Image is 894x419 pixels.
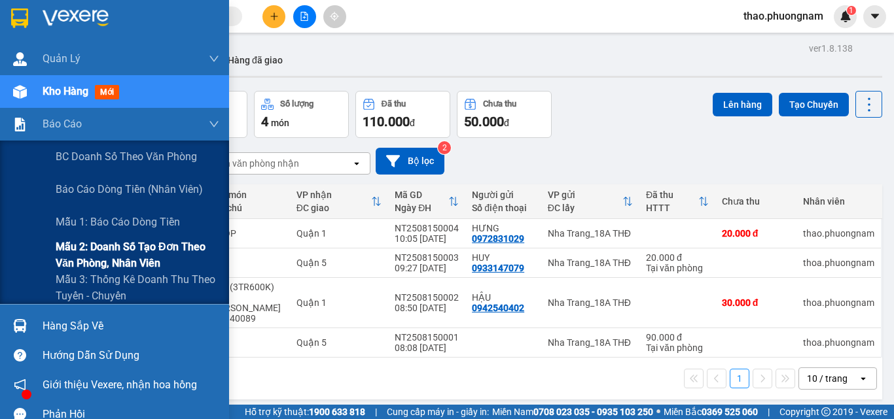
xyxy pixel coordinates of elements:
div: Chưa thu [483,99,516,109]
div: 10:05 [DATE] [395,233,459,244]
span: BC Doanh số theo Văn Phòng [56,148,197,165]
span: caret-down [869,10,881,22]
div: Tại văn phòng [646,343,709,353]
span: 50.000 [464,114,504,129]
b: [DOMAIN_NAME] [110,50,180,60]
div: 0972831029 [472,233,524,244]
div: 0942540402 [472,303,524,313]
span: Hỗ trợ kỹ thuật: [245,405,365,419]
th: Toggle SortBy [290,184,388,219]
button: aim [323,5,346,28]
div: Hàng sắp về [43,316,219,336]
sup: 2 [438,141,451,154]
b: Phương Nam Express [16,84,72,169]
sup: 1 [847,6,856,15]
span: Miền Nam [492,405,653,419]
th: Toggle SortBy [639,184,715,219]
th: Toggle SortBy [541,184,639,219]
span: mới [95,85,119,99]
div: Đã thu [382,99,406,109]
div: 1 PB(3TR600K) [211,282,283,292]
div: Nha Trang_18A THĐ [548,297,633,308]
div: 20.000 đ [722,228,790,239]
span: Miền Bắc [664,405,758,419]
div: Tại văn phòng [646,263,709,273]
span: | [768,405,770,419]
span: down [209,119,219,129]
span: 4 [261,114,268,129]
svg: open [351,158,362,169]
div: 08:50 [DATE] [395,303,459,313]
span: Quản Lý [43,50,80,67]
span: copyright [821,407,831,416]
div: Quận 1 [296,297,382,308]
span: Cung cấp máy in - giấy in: [387,405,489,419]
span: đ [410,118,415,128]
button: Bộ lọc [376,148,444,175]
img: warehouse-icon [13,85,27,99]
div: 20.000 đ [646,252,709,263]
div: VP gửi [548,190,622,200]
div: 08:08 [DATE] [395,343,459,353]
div: Chưa thu [722,196,790,207]
div: thoa.phuongnam [803,337,874,348]
div: 1TX [211,337,283,348]
img: logo-vxr [11,8,28,28]
span: plus [270,12,279,21]
span: Mẫu 2: Doanh số tạo đơn theo Văn phòng, nhân viên [56,239,219,271]
div: Ngày ĐH [395,203,448,213]
button: Chưa thu50.000đ [457,91,552,138]
img: warehouse-icon [13,319,27,333]
div: thoa.phuongnam [803,297,874,308]
button: file-add [293,5,316,28]
div: Hướng dẫn sử dụng [43,346,219,365]
span: ⚪️ [656,409,660,414]
div: Đã thu [646,190,698,200]
strong: 0708 023 035 - 0935 103 250 [533,407,653,417]
div: Số lượng [280,99,313,109]
button: Đã thu110.000đ [355,91,450,138]
span: 1 [849,6,853,15]
img: icon-new-feature [840,10,851,22]
div: Quận 5 [296,258,382,268]
span: Giới thiệu Vexere, nhận hoa hồng [43,377,197,393]
div: HUY [472,252,535,263]
div: Số điện thoại [472,203,535,213]
div: NT2508150001 [395,332,459,343]
button: Số lượng4món [254,91,349,138]
button: Lên hàng [713,93,772,116]
button: 1 [730,369,749,388]
strong: 0369 525 060 [702,407,758,417]
span: | [375,405,377,419]
svg: open [858,373,868,384]
div: VP nhận [296,190,371,200]
div: HƯNG [472,223,535,233]
span: Kho hàng [43,85,88,97]
span: Mẫu 3: Thống kê doanh thu theo tuyến - chuyến [56,271,219,304]
span: thao.phuongnam [733,8,834,24]
span: aim [330,12,339,21]
div: NT2508150004 [395,223,459,233]
span: đ [504,118,509,128]
div: Nha Trang_18A THĐ [548,337,633,348]
div: thoa.phuongnam [803,258,874,268]
span: 110.000 [363,114,410,129]
th: Toggle SortBy [388,184,465,219]
div: HTTT [646,203,698,213]
div: ĐC lấy [548,203,622,213]
div: Chọn văn phòng nhận [209,157,299,170]
div: NT2508150002 [395,292,459,303]
div: Người gửi [472,190,535,200]
span: Báo cáo [43,116,82,132]
div: 30.000 đ [722,297,790,308]
div: 1 XỐP [211,228,283,239]
span: question-circle [14,349,26,361]
button: Tạo Chuyến [779,93,849,116]
div: 0933147079 [472,263,524,273]
div: NT2508150003 [395,252,459,263]
div: 1 H [211,258,283,268]
span: file-add [300,12,309,21]
div: thao.phuongnam [803,228,874,239]
div: 09:27 [DATE] [395,263,459,273]
span: Mẫu 1: Báo cáo dòng tiền [56,214,180,230]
